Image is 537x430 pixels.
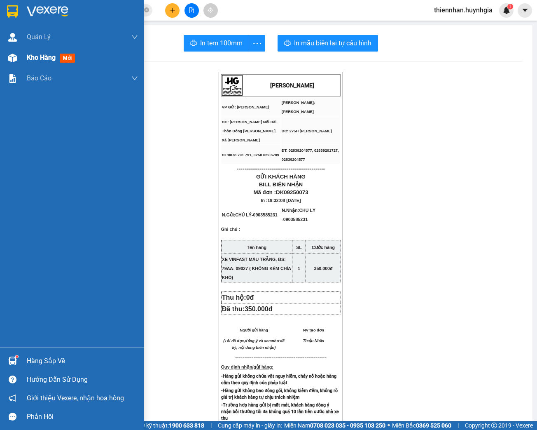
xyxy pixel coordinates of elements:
[237,165,325,172] span: ----------------------------------------------
[256,174,306,180] span: GỬI KHÁCH HÀNG
[222,294,257,301] span: Thu hộ:
[222,257,291,280] span: XE VINFAST MÀU TRẮNG, BS: 79AA- 09027 ( KHÔNG KÈM CHÌA KHÓ)
[427,5,499,15] span: thiennhan.huynhgia
[16,355,18,358] sup: 1
[491,423,497,428] span: copyright
[282,101,315,114] span: [PERSON_NAME]: [PERSON_NAME]
[165,3,180,18] button: plus
[128,421,204,430] span: Hỗ trợ kỹ thuật:
[131,75,138,82] span: down
[27,32,51,42] span: Quản Lý
[249,35,265,52] button: more
[8,33,17,42] img: warehouse-icon
[169,422,204,429] strong: 1900 633 818
[8,357,17,365] img: warehouse-icon
[312,245,335,250] strong: Cước hàng
[521,7,529,14] span: caret-down
[222,75,243,96] img: logo
[245,305,273,313] span: 350.000đ
[270,82,314,89] strong: [PERSON_NAME]
[189,7,194,13] span: file-add
[79,26,145,35] div: CHÚ LÝ
[298,266,300,271] span: 1
[7,7,20,16] span: Gửi:
[7,26,73,35] div: CHÚ LÝ
[218,421,282,430] span: Cung cấp máy in - giấy in:
[79,7,145,26] div: [PERSON_NAME]
[60,54,75,63] span: mới
[221,227,240,238] span: Ghi chú :
[144,7,149,14] span: close-circle
[235,212,252,217] span: CHÚ LÝ
[27,411,138,423] div: Phản hồi
[294,38,371,48] span: In mẫu biên lai tự cấu hình
[221,402,339,421] strong: -Trường hợp hàng gửi bị mất mát, khách hàng đòng ý nhận bồi thường tối đa không quá 10 lần tiền c...
[296,245,302,250] strong: SL
[7,35,73,47] div: 0903585231
[303,328,324,332] span: NV tạo đơn
[283,217,308,222] span: 0903585231
[208,7,213,13] span: aim
[9,394,16,402] span: notification
[190,40,197,47] span: printer
[6,53,31,61] span: Đã thu :
[252,212,278,217] span: -
[144,7,149,12] span: close-circle
[9,376,16,383] span: question-circle
[284,40,291,47] span: printer
[222,120,278,142] span: ĐC: [PERSON_NAME] Nối Dài, Thôn Đông [PERSON_NAME] Xã [PERSON_NAME]
[184,3,199,18] button: file-add
[253,212,278,217] span: 0903585231
[282,129,332,133] span: ĐC: 275H [PERSON_NAME]
[210,421,212,430] span: |
[200,38,243,48] span: In tem 100mm
[222,105,269,109] span: VP Gửi: [PERSON_NAME]
[222,212,278,217] span: N.Gửi:
[314,266,333,271] span: 350.000đ
[27,355,138,367] div: Hàng sắp về
[170,7,175,13] span: plus
[261,198,301,203] span: In :
[7,5,18,18] img: logo-vxr
[259,181,303,188] span: BILL BIÊN NHẬN
[223,339,272,343] em: (Tôi đã đọc,đồng ý và xem
[518,3,532,18] button: caret-down
[284,421,385,430] span: Miền Nam
[222,153,279,157] span: ĐT:0878 791 791, 0258 629 6789
[221,388,338,400] strong: -Hàng gửi không bao đóng gói, không kiểm đếm, không rõ giá trị khách hàng tự chịu trách nhiệm
[509,4,511,9] span: 1
[282,208,315,222] span: CHÚ LÝ -
[458,421,459,430] span: |
[240,328,268,332] span: Người gửi hàng
[27,393,124,403] span: Giới thiệu Vexere, nhận hoa hồng
[27,374,138,386] div: Hướng dẫn sử dụng
[27,54,56,61] span: Kho hàng
[235,355,240,361] span: ---
[503,7,510,14] img: icon-new-feature
[282,208,315,222] span: N.Nhận:
[303,338,325,343] span: Thiện Nhân
[507,4,513,9] sup: 1
[221,374,336,385] strong: -Hàng gửi không chứa vật nguy hiểm, cháy nổ hoặc hàng cấm theo quy định của pháp luật
[282,148,339,162] span: ĐT: 02839204577, 02839201727, 02839204577
[184,35,249,52] button: printerIn tem 100mm
[392,421,451,430] span: Miền Bắc
[7,7,73,26] div: [PERSON_NAME]
[246,294,254,301] span: 0đ
[9,413,16,421] span: message
[79,35,145,47] div: 0903585231
[388,424,390,427] span: ⚪️
[310,422,385,429] strong: 0708 023 035 - 0935 103 250
[268,198,301,203] span: 19:32:08 [DATE]
[278,35,378,52] button: printerIn mẫu biên lai tự cấu hình
[249,38,265,49] span: more
[247,245,266,250] strong: Tên hàng
[8,54,17,62] img: warehouse-icon
[131,34,138,40] span: down
[6,52,74,62] div: 350.000
[203,3,218,18] button: aim
[276,189,308,195] span: DK09250073
[240,355,327,361] span: -----------------------------------------------
[221,364,273,369] strong: Quy định nhận/gửi hàng:
[8,74,17,83] img: solution-icon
